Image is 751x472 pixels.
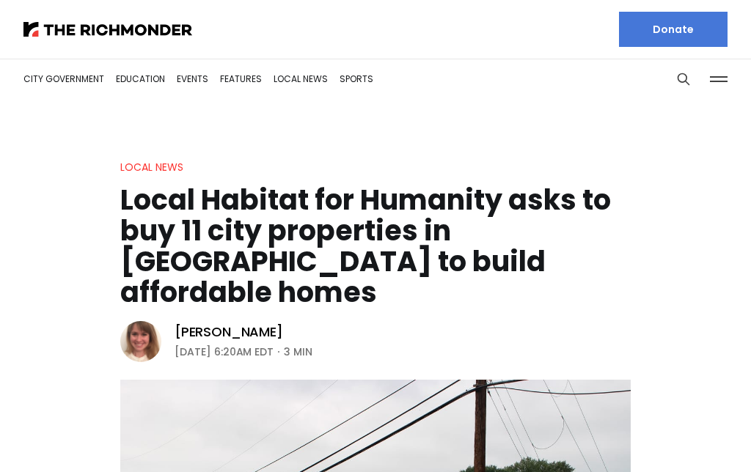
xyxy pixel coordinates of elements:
button: Search this site [673,68,695,90]
a: Education [116,73,165,85]
a: Features [220,73,262,85]
h1: Local Habitat for Humanity asks to buy 11 city properties in [GEOGRAPHIC_DATA] to build affordabl... [120,185,631,308]
a: [PERSON_NAME] [175,323,283,341]
a: Events [177,73,208,85]
img: Sarah Vogelsong [120,321,161,362]
a: Local News [274,73,328,85]
a: Donate [619,12,728,47]
img: The Richmonder [23,22,192,37]
span: 3 min [284,343,312,361]
iframe: portal-trigger [626,400,751,472]
time: [DATE] 6:20AM EDT [175,343,274,361]
a: City Government [23,73,104,85]
a: Sports [340,73,373,85]
a: Local News [120,160,183,174]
